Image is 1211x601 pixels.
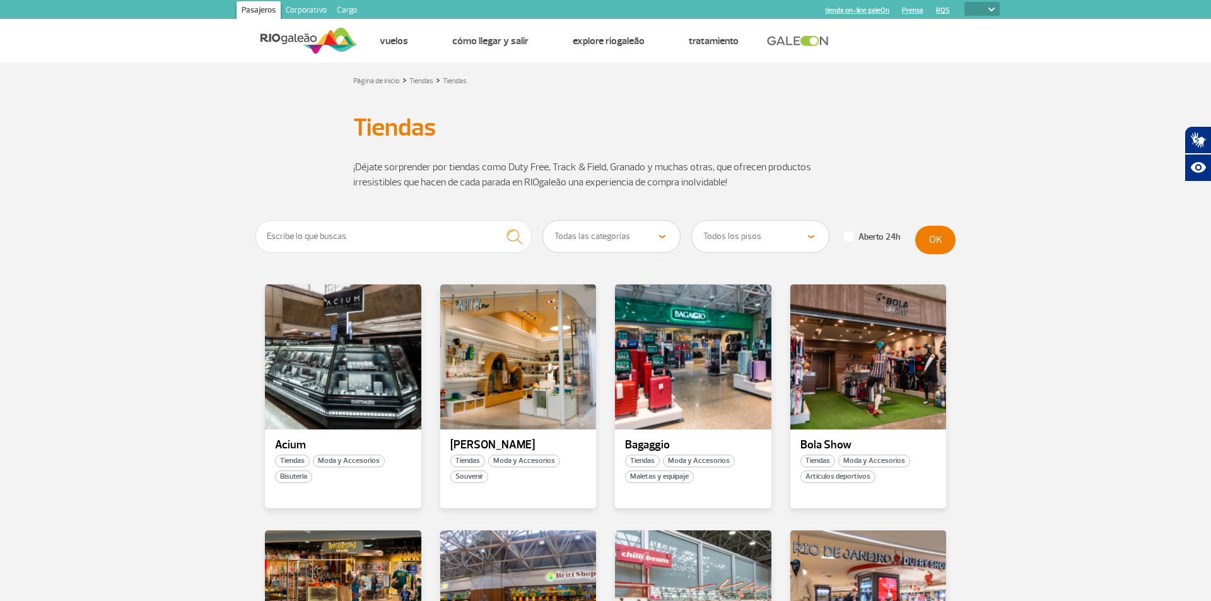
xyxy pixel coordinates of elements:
p: Bola Show [800,439,937,452]
div: Plugin de acessibilidade da Hand Talk. [1185,126,1211,182]
a: Corporativo [281,1,332,21]
span: Moda y Accesorios [663,455,735,467]
a: Pasajeros [237,1,281,21]
a: Tiendas [443,76,467,86]
span: Maletas y equipaje [625,470,694,483]
span: Moda y Accesorios [313,455,385,467]
p: [PERSON_NAME] [450,439,587,452]
a: Página de inicio [353,76,400,86]
a: > [436,73,440,87]
span: Tiendas [275,455,310,467]
span: Souvenir [450,470,488,483]
button: OK [915,226,956,254]
a: tienda on-line galeOn [825,6,889,15]
a: Tratamiento [689,35,739,47]
a: Tiendas [409,76,433,86]
a: RQS [936,6,950,15]
label: Aberto 24h [844,231,900,243]
span: Bisutería [275,470,312,483]
span: Artículos deportivos [800,470,875,483]
a: Cargo [332,1,362,21]
span: Tiendas [450,455,485,467]
button: Abrir recursos assistivos. [1185,154,1211,182]
span: Moda y Accesorios [838,455,910,467]
a: Prensa [902,6,923,15]
span: Moda y Accesorios [488,455,560,467]
button: Abrir tradutor de língua de sinais. [1185,126,1211,154]
p: Acium [275,439,411,452]
a: Explore RIOgaleão [573,35,645,47]
h1: Tiendas [353,117,858,138]
a: Vuelos [380,35,408,47]
p: Bagaggio [625,439,761,452]
a: > [402,73,407,87]
span: Tiendas [625,455,660,467]
p: ¡Déjate sorprender por tiendas como Duty Free, Track & Field, Granado y muchas otras, que ofrecen... [353,160,858,190]
a: Cómo llegar y salir [452,35,529,47]
input: Escribe lo que buscas [255,220,532,253]
span: Tiendas [800,455,835,467]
